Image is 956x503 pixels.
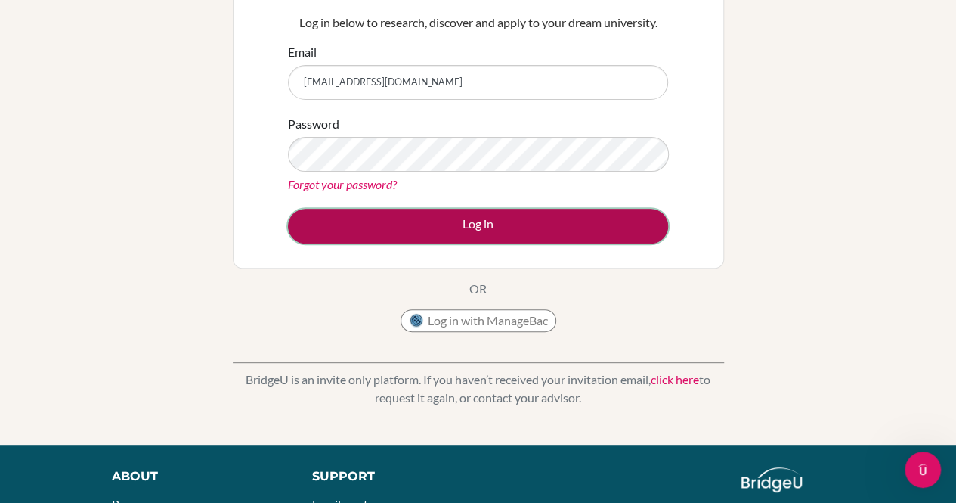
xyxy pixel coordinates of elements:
[288,14,668,32] p: Log in below to research, discover and apply to your dream university.
[401,309,556,332] button: Log in with ManageBac
[288,209,668,244] button: Log in
[741,467,803,492] img: logo_white@2x-f4f0deed5e89b7ecb1c2cc34c3e3d731f90f0f143d5ea2071677605dd97b5244.png
[288,177,397,191] a: Forgot your password?
[651,372,699,387] a: click here
[112,467,278,486] div: About
[905,452,941,488] iframe: Intercom live chat
[288,115,339,133] label: Password
[469,280,487,298] p: OR
[288,43,317,61] label: Email
[233,371,724,407] p: BridgeU is an invite only platform. If you haven’t received your invitation email, to request it ...
[312,467,463,486] div: Support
